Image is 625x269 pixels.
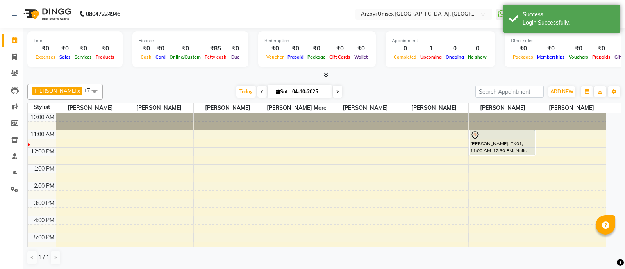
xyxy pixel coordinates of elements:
[590,54,612,60] span: Prepaids
[592,238,617,261] iframe: chat widget
[229,44,242,53] div: ₹0
[139,37,242,44] div: Finance
[444,44,466,53] div: 0
[331,103,400,113] span: [PERSON_NAME]
[523,11,614,19] div: Success
[352,54,370,60] span: Wallet
[84,87,96,93] span: +7
[392,37,489,44] div: Appointment
[548,86,575,97] button: ADD NEW
[35,87,77,94] span: [PERSON_NAME]
[94,54,116,60] span: Products
[32,182,56,190] div: 2:00 PM
[168,54,203,60] span: Online/Custom
[264,37,370,44] div: Redemption
[305,44,327,53] div: ₹0
[567,54,590,60] span: Vouchers
[262,103,331,113] span: [PERSON_NAME] More
[535,44,567,53] div: ₹0
[32,199,56,207] div: 3:00 PM
[125,103,193,113] span: [PERSON_NAME]
[475,86,544,98] input: Search Appointment
[523,19,614,27] div: Login Successfully.
[32,216,56,224] div: 4:00 PM
[567,44,590,53] div: ₹0
[444,54,466,60] span: Ongoing
[57,54,73,60] span: Sales
[32,165,56,173] div: 1:00 PM
[139,54,154,60] span: Cash
[34,44,57,53] div: ₹0
[290,86,329,98] input: 2025-10-04
[57,44,73,53] div: ₹0
[352,44,370,53] div: ₹0
[305,54,327,60] span: Package
[274,89,290,94] span: Sat
[537,103,606,113] span: [PERSON_NAME]
[154,44,168,53] div: ₹0
[56,103,125,113] span: [PERSON_NAME]
[392,44,418,53] div: 0
[466,54,489,60] span: No show
[28,103,56,111] div: Stylist
[470,130,535,155] div: [PERSON_NAME], TK01, 11:00 AM-12:30 PM, Nails - Acrylic Extensions
[550,89,573,94] span: ADD NEW
[94,44,116,53] div: ₹0
[168,44,203,53] div: ₹0
[32,233,56,242] div: 5:00 PM
[194,103,262,113] span: [PERSON_NAME]
[29,130,56,139] div: 11:00 AM
[34,37,116,44] div: Total
[73,44,94,53] div: ₹0
[203,54,229,60] span: Petty cash
[20,3,73,25] img: logo
[590,44,612,53] div: ₹0
[29,148,56,156] div: 12:00 PM
[229,54,241,60] span: Due
[400,103,468,113] span: [PERSON_NAME]
[38,253,49,262] span: 1 / 1
[469,103,537,113] span: [PERSON_NAME]
[264,54,286,60] span: Voucher
[236,86,256,98] span: Today
[511,44,535,53] div: ₹0
[34,54,57,60] span: Expenses
[73,54,94,60] span: Services
[154,54,168,60] span: Card
[535,54,567,60] span: Memberships
[77,87,80,94] a: x
[86,3,120,25] b: 08047224946
[418,54,444,60] span: Upcoming
[29,113,56,121] div: 10:00 AM
[286,44,305,53] div: ₹0
[327,44,352,53] div: ₹0
[392,54,418,60] span: Completed
[418,44,444,53] div: 1
[203,44,229,53] div: ₹85
[466,44,489,53] div: 0
[286,54,305,60] span: Prepaid
[511,54,535,60] span: Packages
[327,54,352,60] span: Gift Cards
[264,44,286,53] div: ₹0
[139,44,154,53] div: ₹0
